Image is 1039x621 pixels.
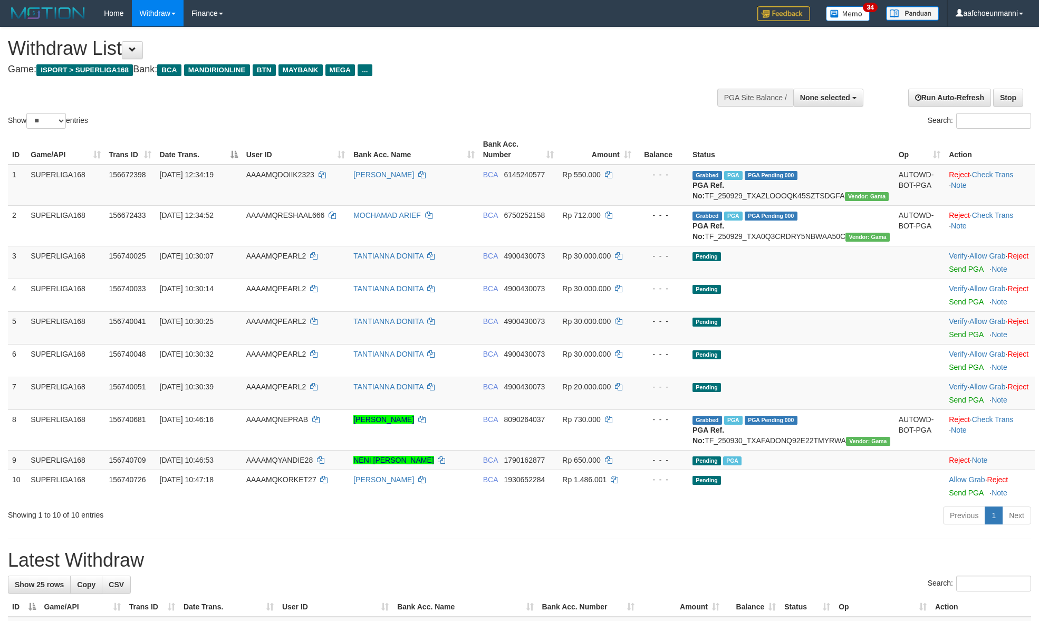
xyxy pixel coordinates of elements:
div: - - - [640,349,684,359]
span: BCA [483,170,498,179]
a: TANTIANNA DONITA [353,317,424,326]
span: 156740025 [109,252,146,260]
th: Status: activate to sort column ascending [780,597,834,617]
span: Vendor URL: https://trx31.1velocity.biz [845,233,890,242]
div: - - - [640,414,684,425]
th: ID [8,135,26,165]
select: Showentries [26,113,66,129]
span: MANDIRIONLINE [184,64,250,76]
td: · · [945,409,1035,450]
span: Marked by aafsoycanthlai [724,212,743,221]
td: AUTOWD-BOT-PGA [894,409,945,450]
a: Reject [1007,252,1028,260]
label: Show entries [8,113,88,129]
span: Vendor URL: https://trx31.1velocity.biz [846,437,890,446]
span: BCA [483,284,498,293]
a: Note [992,363,1007,371]
span: Copy 1790162877 to clipboard [504,456,545,464]
td: 2 [8,205,26,246]
a: Reject [949,170,970,179]
a: Verify [949,317,967,326]
a: 1 [985,507,1003,524]
a: Note [992,489,1007,497]
span: Pending [692,456,721,465]
td: · · [945,377,1035,409]
td: SUPERLIGA168 [26,279,104,311]
span: Rp 650.000 [562,456,600,464]
td: · · [945,205,1035,246]
span: · [969,317,1007,326]
a: Reject [1007,383,1028,391]
th: Amount: activate to sort column ascending [558,135,635,165]
span: Copy 6750252158 to clipboard [504,211,545,219]
span: AAAAMQYANDIE28 [246,456,313,464]
a: Note [951,222,967,230]
span: Vendor URL: https://trx31.1velocity.biz [845,192,889,201]
td: 8 [8,409,26,450]
td: SUPERLIGA168 [26,165,104,206]
span: AAAAMQPEARL2 [246,284,306,293]
span: Rp 30.000.000 [562,284,611,293]
span: MAYBANK [278,64,323,76]
span: [DATE] 10:30:14 [160,284,214,293]
b: PGA Ref. No: [692,426,724,445]
span: Grabbed [692,212,722,221]
a: Check Trans [972,211,1014,219]
span: Rp 30.000.000 [562,252,611,260]
span: 156740681 [109,415,146,424]
span: PGA Pending [745,212,797,221]
span: PGA Pending [745,171,797,180]
span: PGA Pending [745,416,797,425]
h1: Withdraw List [8,38,682,59]
th: User ID: activate to sort column ascending [242,135,350,165]
a: Reject [987,475,1008,484]
a: Allow Grab [949,475,985,484]
span: Copy 4900430073 to clipboard [504,383,545,391]
a: Verify [949,350,967,358]
span: Copy 8090264037 to clipboard [504,415,545,424]
a: Copy [70,576,102,594]
a: Note [951,181,967,189]
td: 4 [8,279,26,311]
span: BCA [483,211,498,219]
span: AAAAMQPEARL2 [246,383,306,391]
th: Op: activate to sort column ascending [894,135,945,165]
a: Next [1002,507,1031,524]
a: Reject [1007,317,1028,326]
span: [DATE] 10:30:32 [160,350,214,358]
span: [DATE] 10:30:25 [160,317,214,326]
th: Amount: activate to sort column ascending [639,597,724,617]
th: Date Trans.: activate to sort column ascending [179,597,278,617]
a: Check Trans [972,170,1014,179]
span: · [969,350,1007,358]
td: · · [945,311,1035,344]
div: - - - [640,210,684,221]
a: Send PGA [949,330,983,339]
a: Note [992,330,1007,339]
div: Showing 1 to 10 of 10 entries [8,505,425,520]
span: Rp 712.000 [562,211,600,219]
a: Run Auto-Refresh [908,89,991,107]
div: - - - [640,455,684,465]
span: Pending [692,476,721,485]
span: Pending [692,285,721,294]
div: - - - [640,169,684,180]
a: Note [992,396,1007,404]
span: BCA [483,383,498,391]
a: TANTIANNA DONITA [353,383,424,391]
span: AAAAMQPEARL2 [246,252,306,260]
a: Note [992,298,1007,306]
a: Send PGA [949,396,983,404]
span: Pending [692,318,721,327]
div: - - - [640,316,684,327]
span: [DATE] 10:47:18 [160,475,214,484]
span: 156740051 [109,383,146,391]
span: Copy 4900430073 to clipboard [504,350,545,358]
a: Allow Grab [969,317,1005,326]
td: 1 [8,165,26,206]
a: Allow Grab [969,284,1005,293]
span: BCA [157,64,181,76]
span: 156672398 [109,170,146,179]
td: TF_250929_TXAZLOOOQK45SZTSDGFA [688,165,894,206]
td: · [945,470,1035,502]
